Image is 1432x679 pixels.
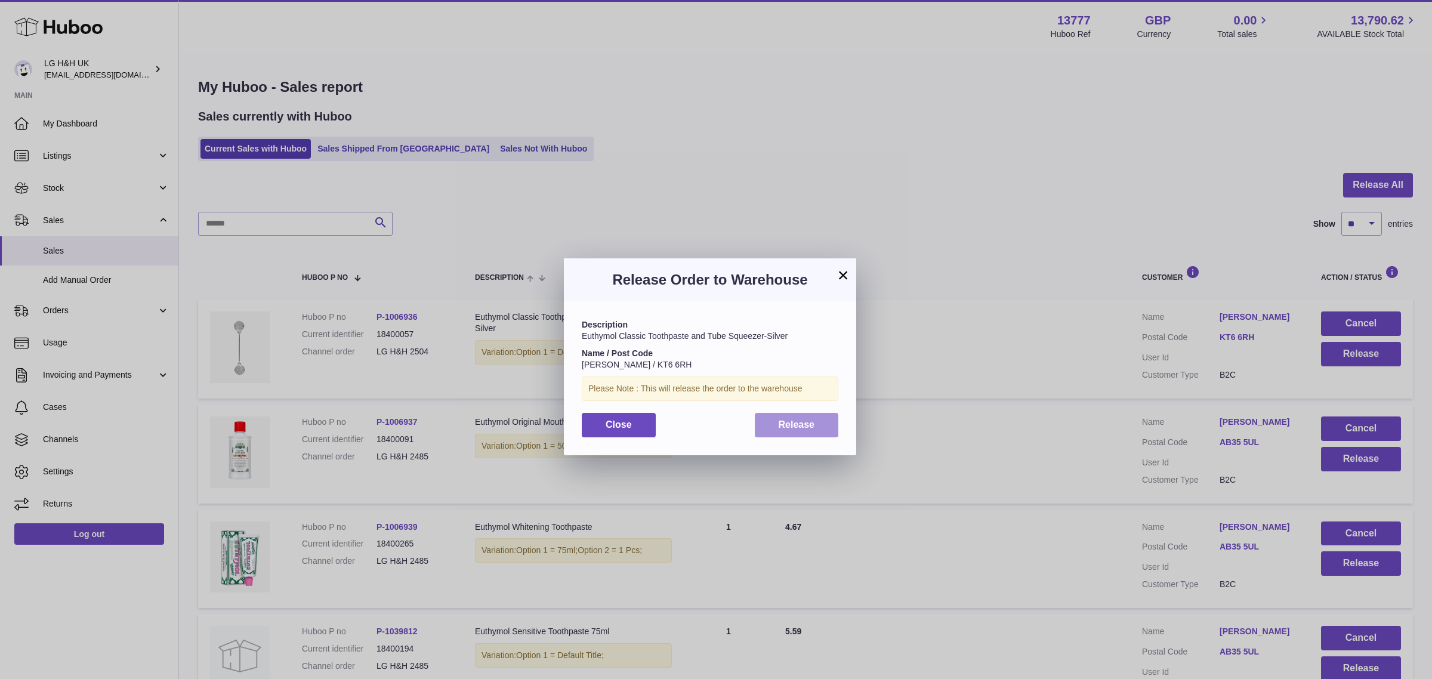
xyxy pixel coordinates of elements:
span: Euthymol Classic Toothpaste and Tube Squeezer-Silver [582,331,788,341]
button: Release [755,413,839,437]
button: × [836,268,850,282]
span: [PERSON_NAME] / KT6 6RH [582,360,692,369]
button: Close [582,413,656,437]
h3: Release Order to Warehouse [582,270,838,289]
strong: Description [582,320,628,329]
strong: Name / Post Code [582,348,653,358]
span: Close [606,419,632,430]
div: Please Note : This will release the order to the warehouse [582,376,838,401]
span: Release [779,419,815,430]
